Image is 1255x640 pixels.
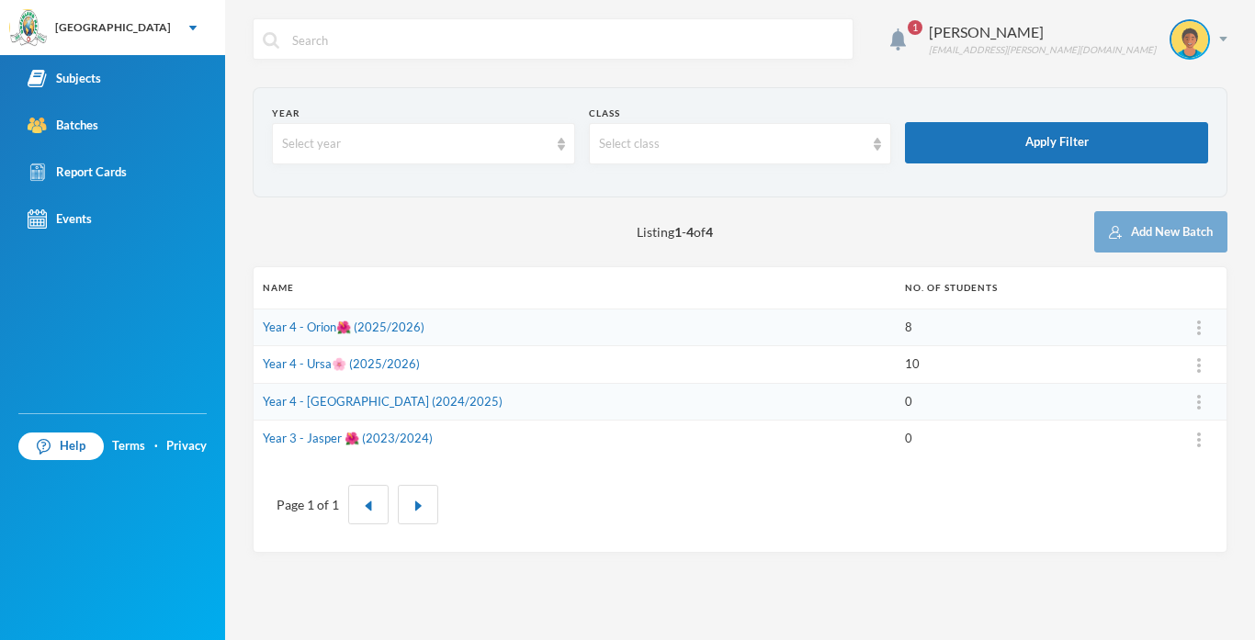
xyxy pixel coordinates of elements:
[1197,320,1201,335] img: ...
[263,431,433,445] a: Year 3 - Jasper 🌺 (2023/2024)
[28,209,92,229] div: Events
[686,224,694,240] b: 4
[263,320,424,334] a: Year 4 - Orion🌺 (2025/2026)
[28,163,127,182] div: Report Cards
[272,107,575,120] div: Year
[290,19,843,61] input: Search
[1197,432,1201,447] img: ...
[277,495,339,514] div: Page 1 of 1
[896,346,1172,384] td: 10
[905,122,1208,163] button: Apply Filter
[28,69,101,88] div: Subjects
[10,10,47,47] img: logo
[929,21,1156,43] div: [PERSON_NAME]
[18,432,104,460] a: Help
[282,135,548,153] div: Select year
[589,107,892,120] div: Class
[55,19,171,36] div: [GEOGRAPHIC_DATA]
[706,224,713,240] b: 4
[1197,358,1201,373] img: ...
[154,437,158,455] div: ·
[1094,211,1227,253] button: Add New Batch
[896,383,1172,421] td: 0
[28,116,98,135] div: Batches
[254,267,896,309] th: Name
[1171,21,1208,58] img: STUDENT
[896,309,1172,346] td: 8
[1197,395,1201,410] img: ...
[908,20,922,35] span: 1
[637,222,713,241] span: Listing - of
[263,32,279,49] img: search
[674,224,682,240] b: 1
[599,135,865,153] div: Select class
[112,437,145,455] a: Terms
[166,437,207,455] a: Privacy
[263,394,503,409] a: Year 4 - [GEOGRAPHIC_DATA] (2024/2025)
[929,43,1156,57] div: [EMAIL_ADDRESS][PERSON_NAME][DOMAIN_NAME]
[263,356,420,371] a: Year 4 - Ursa🌸 (2025/2026)
[896,267,1172,309] th: No. of students
[896,421,1172,457] td: 0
